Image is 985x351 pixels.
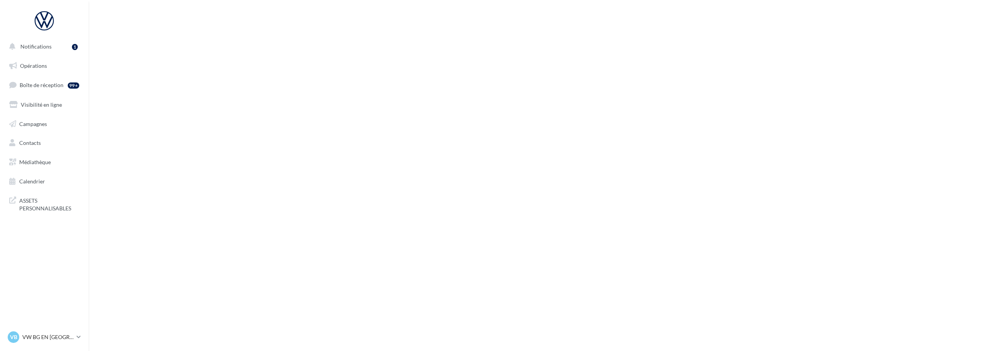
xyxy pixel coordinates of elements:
[19,139,41,146] span: Contacts
[19,178,45,185] span: Calendrier
[19,195,79,212] span: ASSETS PERSONNALISABLES
[19,159,51,165] span: Médiathèque
[5,58,84,74] a: Opérations
[68,82,79,89] div: 99+
[72,44,78,50] div: 1
[6,330,82,344] a: VB VW BG EN [GEOGRAPHIC_DATA]
[5,192,84,215] a: ASSETS PERSONNALISABLES
[5,116,84,132] a: Campagnes
[5,97,84,113] a: Visibilité en ligne
[21,101,62,108] span: Visibilité en ligne
[20,43,52,50] span: Notifications
[5,154,84,170] a: Médiathèque
[5,39,81,55] button: Notifications 1
[20,62,47,69] span: Opérations
[5,173,84,190] a: Calendrier
[10,333,17,341] span: VB
[19,120,47,127] span: Campagnes
[20,82,63,88] span: Boîte de réception
[22,333,73,341] p: VW BG EN [GEOGRAPHIC_DATA]
[5,77,84,93] a: Boîte de réception99+
[5,135,84,151] a: Contacts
